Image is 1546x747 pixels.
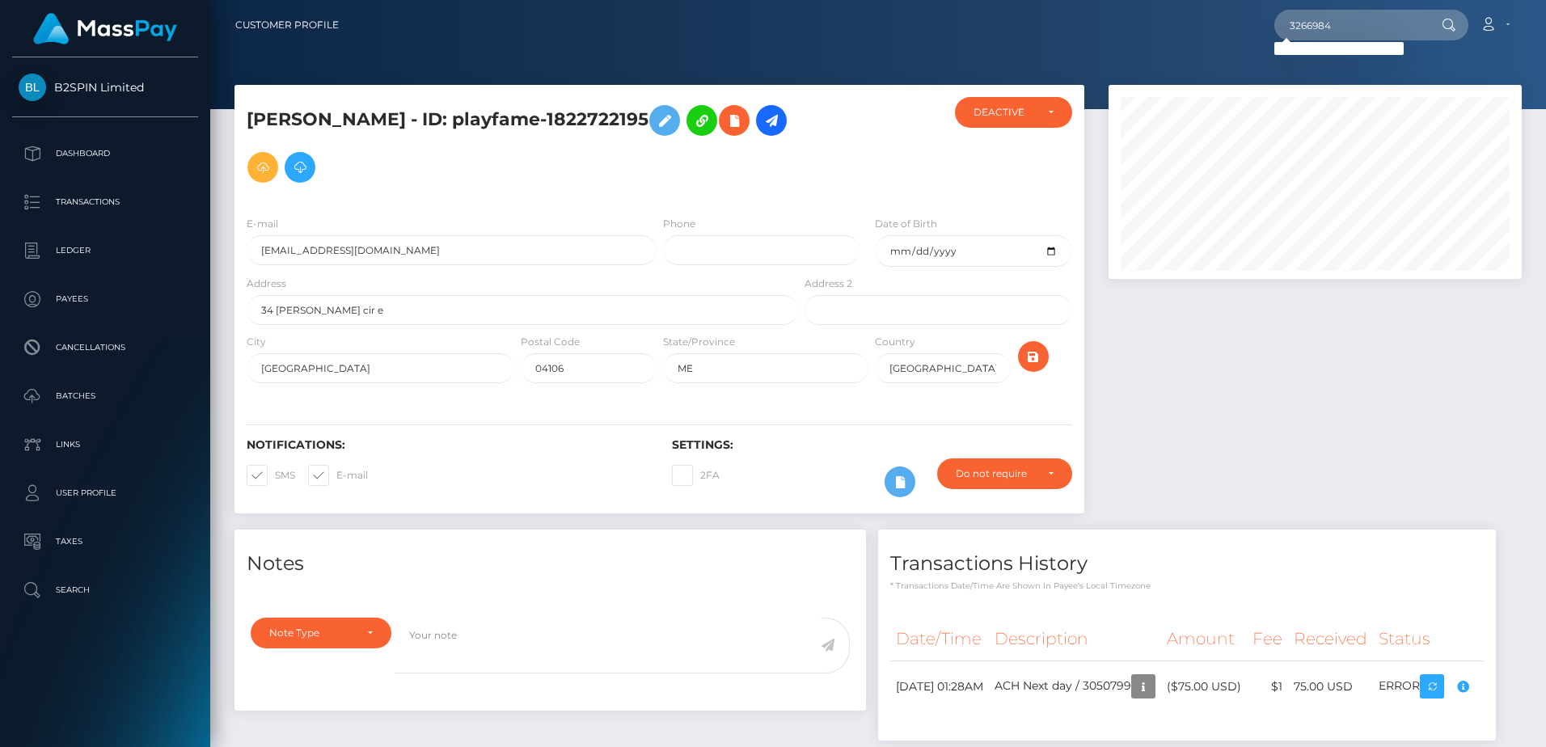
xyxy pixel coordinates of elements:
[19,336,192,360] p: Cancellations
[663,217,695,231] label: Phone
[19,74,46,101] img: B2SPIN Limited
[1161,661,1247,712] td: ($75.00 USD)
[1247,661,1288,712] td: $1
[12,521,198,562] a: Taxes
[19,578,192,602] p: Search
[19,530,192,554] p: Taxes
[247,335,266,349] label: City
[12,473,198,513] a: User Profile
[989,661,1161,712] td: ACH Next day / 3050799
[247,276,286,291] label: Address
[12,80,198,95] span: B2SPIN Limited
[12,182,198,222] a: Transactions
[251,618,391,648] button: Note Type
[756,105,787,136] a: Initiate Payout
[308,465,368,486] label: E-mail
[956,467,1035,480] div: Do not require
[19,190,192,214] p: Transactions
[247,97,789,191] h5: [PERSON_NAME] - ID: playfame-1822722195
[989,617,1161,661] th: Description
[19,384,192,408] p: Batches
[1247,617,1288,661] th: Fee
[1288,617,1373,661] th: Received
[19,481,192,505] p: User Profile
[12,133,198,174] a: Dashboard
[521,335,580,349] label: Postal Code
[1373,661,1484,712] td: ERROR
[12,327,198,368] a: Cancellations
[12,424,198,465] a: Links
[19,287,192,311] p: Payees
[890,617,989,661] th: Date/Time
[33,13,177,44] img: MassPay Logo
[937,458,1072,489] button: Do not require
[19,433,192,457] p: Links
[247,217,278,231] label: E-mail
[805,276,852,291] label: Address 2
[663,335,735,349] label: State/Province
[890,661,989,712] td: [DATE] 01:28AM
[247,465,295,486] label: SMS
[269,627,354,639] div: Note Type
[247,550,854,578] h4: Notes
[672,438,1073,452] h6: Settings:
[1288,661,1373,712] td: 75.00 USD
[672,465,720,486] label: 2FA
[12,376,198,416] a: Batches
[235,8,339,42] a: Customer Profile
[955,97,1072,128] button: DEACTIVE
[12,279,198,319] a: Payees
[890,580,1484,592] p: * Transactions date/time are shown in payee's local timezone
[974,106,1035,119] div: DEACTIVE
[890,550,1484,578] h4: Transactions History
[875,217,937,231] label: Date of Birth
[19,238,192,263] p: Ledger
[19,141,192,166] p: Dashboard
[247,438,648,452] h6: Notifications:
[1274,10,1426,40] input: Search...
[1161,617,1247,661] th: Amount
[1373,617,1484,661] th: Status
[875,335,915,349] label: Country
[12,570,198,610] a: Search
[12,230,198,271] a: Ledger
